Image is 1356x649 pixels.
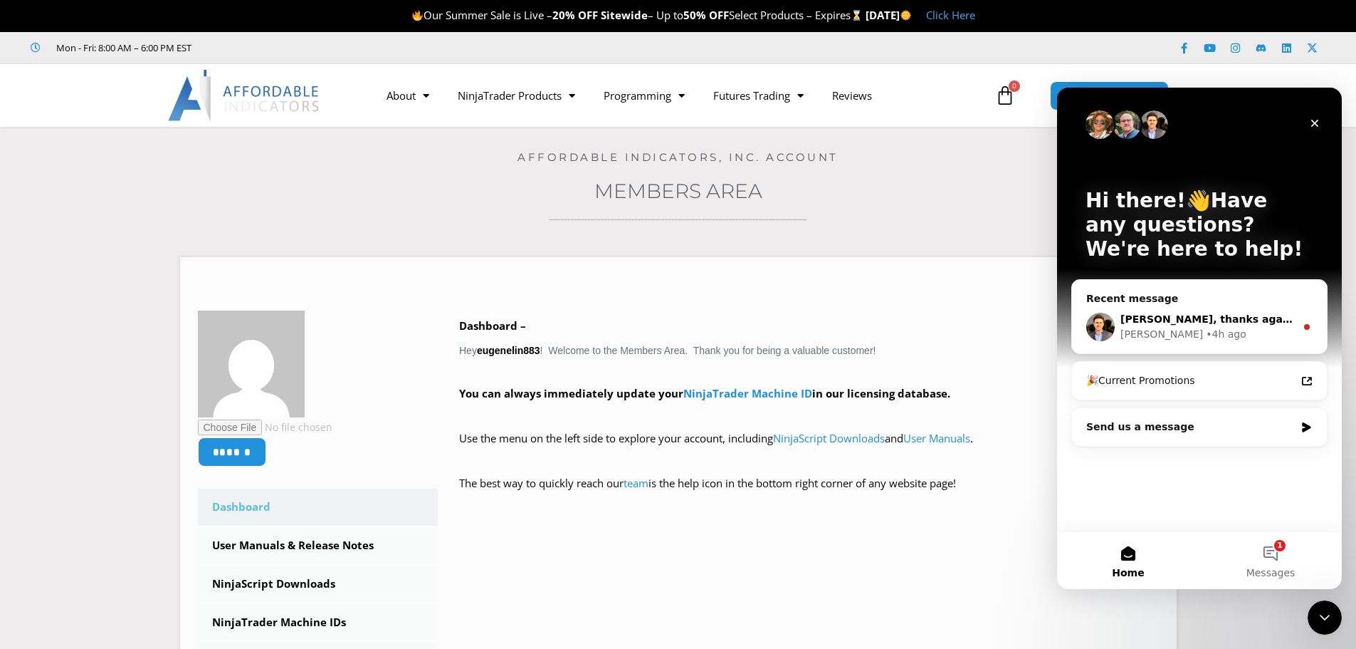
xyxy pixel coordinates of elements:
[443,79,589,112] a: NinjaTrader Products
[594,179,762,203] a: Members Area
[1308,601,1342,635] iframe: Intercom live chat
[189,480,238,490] span: Messages
[53,39,191,56] span: Mon - Fri: 8:00 AM – 6:00 PM EST
[21,280,264,306] a: 🎉Current Promotions
[900,10,911,21] img: 🌞
[372,79,992,112] nav: Menu
[477,345,540,356] strong: eugenelin883
[459,429,1159,469] p: Use the menu on the left side to explore your account, including and .
[624,476,648,490] a: team
[459,318,526,333] b: Dashboard –
[517,150,839,164] a: Affordable Indicators, Inc. Account
[773,431,885,445] a: NinjaScript Downloads
[683,386,812,400] a: NinjaTrader Machine ID
[149,239,189,254] div: • 4h ago
[851,10,862,21] img: ⌛
[411,8,866,22] span: Our Summer Sale is Live – – Up to Select Products – Expires
[683,8,729,22] strong: 50% OFF
[866,8,912,22] strong: [DATE]
[1009,81,1020,92] span: 0
[903,431,970,445] a: User Manuals
[974,75,1036,116] a: 0
[459,386,950,400] strong: You can always immediately update your in our licensing database.
[818,79,886,112] a: Reviews
[198,566,438,603] a: NinjaScript Downloads
[168,70,321,121] img: LogoAI | Affordable Indicators – NinjaTrader
[55,480,87,490] span: Home
[142,445,285,502] button: Messages
[245,23,270,48] div: Close
[14,320,270,359] div: Send us a message
[63,226,1274,237] span: [PERSON_NAME], thanks again for the third video. After discussing with [PERSON_NAME], we realized...
[589,79,699,112] a: Programming
[1050,81,1169,110] a: MEMBERS AREA
[198,489,438,526] a: Dashboard
[372,79,443,112] a: About
[211,41,425,55] iframe: Customer reviews powered by Trustpilot
[552,8,598,22] strong: 20% OFF
[198,604,438,641] a: NinjaTrader Machine IDs
[926,8,975,22] a: Click Here
[29,332,238,347] div: Send us a message
[601,8,648,22] strong: Sitewide
[459,316,1159,514] div: Hey ! Welcome to the Members Area. Thank you for being a valuable customer!
[1057,88,1342,589] iframe: Intercom live chat
[412,10,423,21] img: 🔥
[459,474,1159,514] p: The best way to quickly reach our is the help icon in the bottom right corner of any website page!
[699,79,818,112] a: Futures Trading
[29,286,238,301] div: 🎉Current Promotions
[198,527,438,564] a: User Manuals & Release Notes
[63,239,146,254] div: [PERSON_NAME]
[198,311,305,417] img: ce5c3564b8d766905631c1cffdfddf4fd84634b52f3d98752d85c5da480e954d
